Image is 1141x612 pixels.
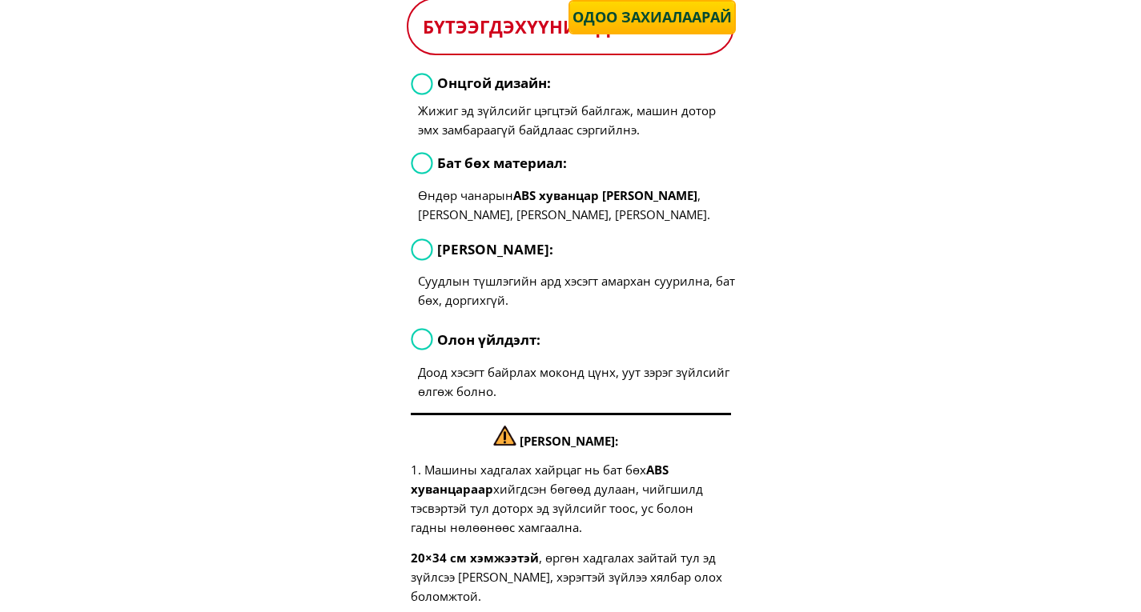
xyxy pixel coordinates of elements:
[437,238,597,260] h3: [PERSON_NAME]:
[437,152,597,174] h3: Бат бөх материал:
[418,362,738,401] div: Доод хэсэгт байрлах моконд цүнх, уут зэрэг зүйлсийг өлгөж болно.
[418,271,738,310] div: Суудлын түшлэгийн ард хэсэгт амархан суурилна, бат бөх, доргихгүй.
[411,550,539,566] span: 20×34 см хэмжээтэй
[437,72,597,94] h3: Онцгой дизайн:
[411,462,669,497] span: ABS хуванцараар
[520,431,680,450] h3: [PERSON_NAME]:
[411,460,731,537] div: 1. Машины хадгалах хайрцаг нь бат бөх хийгдсэн бөгөөд дулаан, чийгшилд тэсвэртэй тул доторх эд зү...
[418,101,738,139] div: Жижиг эд зүйлсийг цэгцтэй байлгаж, машин дотор эмх замбараагүй байдлаас сэргийлнэ.
[437,329,597,350] h3: Олон үйлдэлт:
[411,548,731,606] div: , өргөн хадгалах зайтай тул эд зүйлсээ [PERSON_NAME], хэрэгтэй зүйлээ хялбар олох боломжтой.
[513,187,697,203] span: ABS хуванцар [PERSON_NAME]
[418,186,738,224] div: Өндөр чанарын , [PERSON_NAME], [PERSON_NAME], [PERSON_NAME].
[423,13,734,41] h3: БҮТЭЭГДЭХҮҮНИЙ ДЭЛГЭРЭНГҮЙ
[570,2,734,33] p: Одоо захиалаарай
